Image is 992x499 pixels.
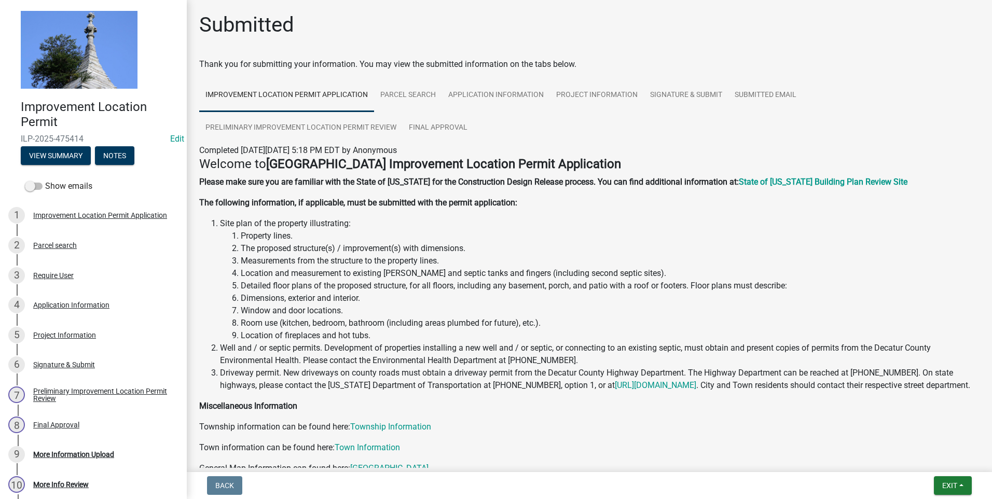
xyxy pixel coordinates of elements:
label: Show emails [25,180,92,192]
div: 2 [8,237,25,254]
div: More Information Upload [33,451,114,458]
li: Dimensions, exterior and interior. [241,292,980,304]
p: Town information can be found here: [199,441,980,454]
p: General Map Information can found here: [199,462,980,475]
div: 5 [8,327,25,343]
wm-modal-confirm: Summary [21,152,91,160]
div: Improvement Location Permit Application [33,212,167,219]
strong: Miscellaneous Information [199,401,297,411]
div: 8 [8,417,25,433]
a: Parcel search [374,79,442,112]
div: Final Approval [33,421,79,428]
wm-modal-confirm: Edit Application Number [170,134,184,144]
strong: Please make sure you are familiar with the State of [US_STATE] for the Construction Design Releas... [199,177,739,187]
li: Driveway permit. New driveways on county roads must obtain a driveway permit from the Decatur Cou... [220,367,980,392]
span: ILP-2025-475414 [21,134,166,144]
li: Site plan of the property illustrating: [220,217,980,342]
a: Preliminary Improvement Location Permit Review [199,112,403,145]
div: 3 [8,267,25,284]
strong: The following information, if applicable, must be submitted with the permit application: [199,198,517,207]
span: Exit [942,481,957,490]
li: Location and measurement to existing [PERSON_NAME] and septic tanks and fingers (including second... [241,267,980,280]
a: Town Information [335,442,400,452]
div: Project Information [33,331,96,339]
li: Location of fireplaces and hot tubs. [241,329,980,342]
div: Signature & Submit [33,361,95,368]
button: Notes [95,146,134,165]
div: 6 [8,356,25,373]
li: Well and / or septic permits. Development of properties installing a new well and / or septic, or... [220,342,980,367]
div: Require User [33,272,74,279]
img: Decatur County, Indiana [21,11,137,89]
button: View Summary [21,146,91,165]
li: Detailed floor plans of the proposed structure, for all floors, including any basement, porch, an... [241,280,980,292]
wm-modal-confirm: Notes [95,152,134,160]
div: Application Information [33,301,109,309]
div: Thank you for submitting your information. You may view the submitted information on the tabs below. [199,58,980,71]
a: [GEOGRAPHIC_DATA] [350,463,429,473]
div: Parcel search [33,242,77,249]
a: Final Approval [403,112,474,145]
a: Township Information [350,422,431,432]
a: State of [US_STATE] Building Plan Review Site [739,177,907,187]
h4: Improvement Location Permit [21,100,178,130]
p: Township information can be found here: [199,421,980,433]
li: The proposed structure(s) / improvement(s) with dimensions. [241,242,980,255]
div: 1 [8,207,25,224]
li: Room use (kitchen, bedroom, bathroom (including areas plumbed for future), etc.). [241,317,980,329]
button: Exit [934,476,972,495]
li: Property lines. [241,230,980,242]
h1: Submitted [199,12,294,37]
div: 7 [8,386,25,403]
a: [URL][DOMAIN_NAME] [615,380,696,390]
div: Preliminary Improvement Location Permit Review [33,387,170,402]
button: Back [207,476,242,495]
li: Window and door locations. [241,304,980,317]
a: Signature & Submit [644,79,728,112]
div: 9 [8,446,25,463]
span: Completed [DATE][DATE] 5:18 PM EDT by Anonymous [199,145,397,155]
div: 10 [8,476,25,493]
a: Submitted Email [728,79,803,112]
a: Edit [170,134,184,144]
a: Application Information [442,79,550,112]
span: Back [215,481,234,490]
div: More Info Review [33,481,89,488]
a: Project Information [550,79,644,112]
strong: [GEOGRAPHIC_DATA] Improvement Location Permit Application [266,157,621,171]
li: Measurements from the structure to the property lines. [241,255,980,267]
h4: Welcome to [199,157,980,172]
div: 4 [8,297,25,313]
a: Improvement Location Permit Application [199,79,374,112]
